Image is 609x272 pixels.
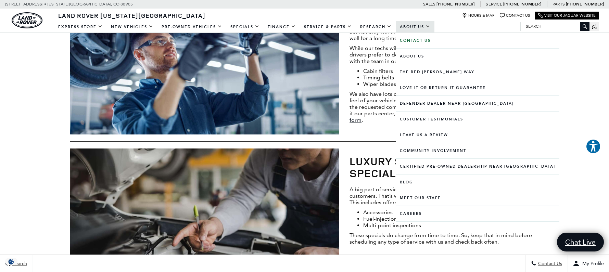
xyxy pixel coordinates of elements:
span: Parts [553,2,565,7]
button: Open user profile menu [568,255,609,272]
a: EXPRESS STORE [54,21,107,33]
a: Finance [264,21,300,33]
strong: Luxury Service & Parts Specials [350,154,490,181]
a: Pre-Owned Vehicles [157,21,226,33]
a: Meet Our Staff [396,190,559,206]
a: Contact Us [500,13,530,18]
a: Specials [226,21,264,33]
a: Hours & Map [462,13,495,18]
a: Certified Pre-Owned Dealership near [GEOGRAPHIC_DATA] [396,159,559,174]
li: Accessories [363,209,539,216]
a: Defender Dealer near [GEOGRAPHIC_DATA] [396,96,559,111]
a: Land Rover [US_STATE][GEOGRAPHIC_DATA] [54,11,210,20]
a: New Vehicles [107,21,157,33]
li: Timing belts [363,74,539,81]
a: [PHONE_NUMBER] [566,1,604,7]
a: About Us [396,49,559,64]
a: About Us [396,21,434,33]
p: While our techs will be happy to complete the replacement, we know some drivers prefer to do the ... [350,45,539,64]
li: Wiper blades [363,81,539,87]
a: [STREET_ADDRESS] • [US_STATE][GEOGRAPHIC_DATA], CO 80905 [5,2,133,7]
a: [PHONE_NUMBER] [436,1,474,7]
p: These specials do change from time to time. So, keep that in mind before scheduling any type of s... [350,232,539,245]
a: Chat Live [557,233,604,251]
li: Cabin filters [363,68,539,74]
li: Multi-point inspections [363,222,539,229]
a: [PHONE_NUMBER] [503,1,541,7]
span: Service [486,2,502,7]
img: Opt-Out Icon [3,258,19,265]
a: Customer Testimonials [396,112,559,127]
b: Contact Us [400,38,431,43]
p: A big part of service is to make things as convenient as possible for our customers. That’s why w... [350,186,539,206]
aside: Accessibility Help Desk [586,139,601,155]
nav: Main Navigation [54,21,434,33]
span: Land Rover [US_STATE][GEOGRAPHIC_DATA] [58,11,205,20]
button: Explore your accessibility options [586,139,601,154]
p: We also have lots of luxury vehicle accessories to transform the look and feel of your vehicle. L... [350,91,539,123]
a: Blog [396,174,559,190]
li: Fuel-injection service [363,216,539,222]
a: Leave Us A Review [396,127,559,143]
input: Search [521,22,589,30]
a: The Red [PERSON_NAME] Way [396,64,559,80]
a: land-rover [12,12,42,28]
span: Sales [423,2,435,7]
span: Contact Us [536,261,562,267]
a: order form [350,110,531,123]
a: Community Involvement [396,143,559,158]
span: My Profile [580,261,604,267]
a: Visit Our Jaguar Website [538,13,596,18]
a: Love It or Return It Guarantee [396,80,559,95]
a: Research [356,21,396,33]
span: Chat Live [562,237,599,247]
img: Land Rover [12,12,42,28]
a: Service & Parts [300,21,356,33]
a: Careers [396,206,559,221]
section: Click to Open Cookie Consent Modal [3,258,19,265]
